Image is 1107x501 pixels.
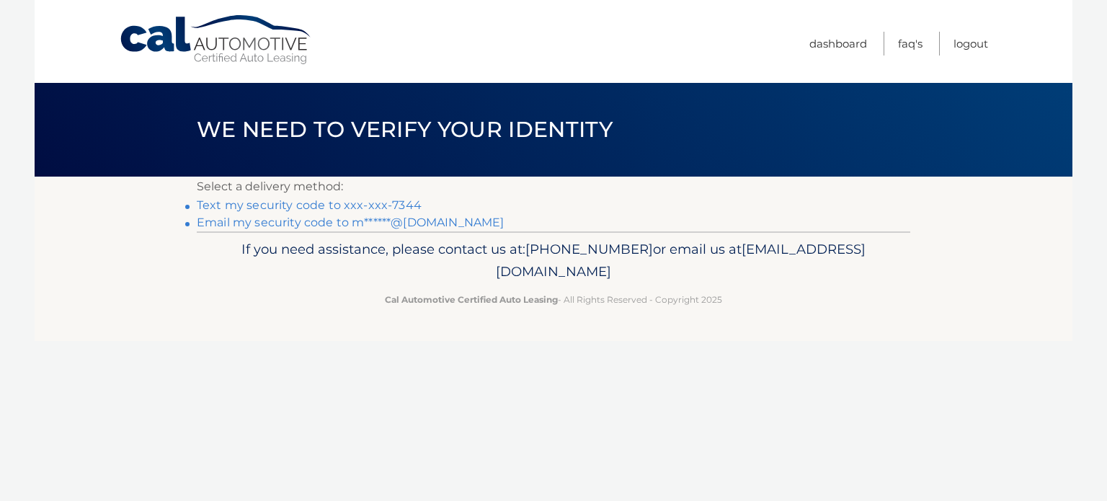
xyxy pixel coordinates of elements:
p: Select a delivery method: [197,177,910,197]
a: FAQ's [898,32,922,56]
a: Dashboard [809,32,867,56]
p: - All Rights Reserved - Copyright 2025 [206,292,901,307]
span: [PHONE_NUMBER] [525,241,653,257]
a: Cal Automotive [119,14,314,66]
p: If you need assistance, please contact us at: or email us at [206,238,901,284]
strong: Cal Automotive Certified Auto Leasing [385,294,558,305]
a: Email my security code to m******@[DOMAIN_NAME] [197,216,504,229]
a: Text my security code to xxx-xxx-7344 [197,198,422,212]
a: Logout [953,32,988,56]
span: We need to verify your identity [197,116,613,143]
